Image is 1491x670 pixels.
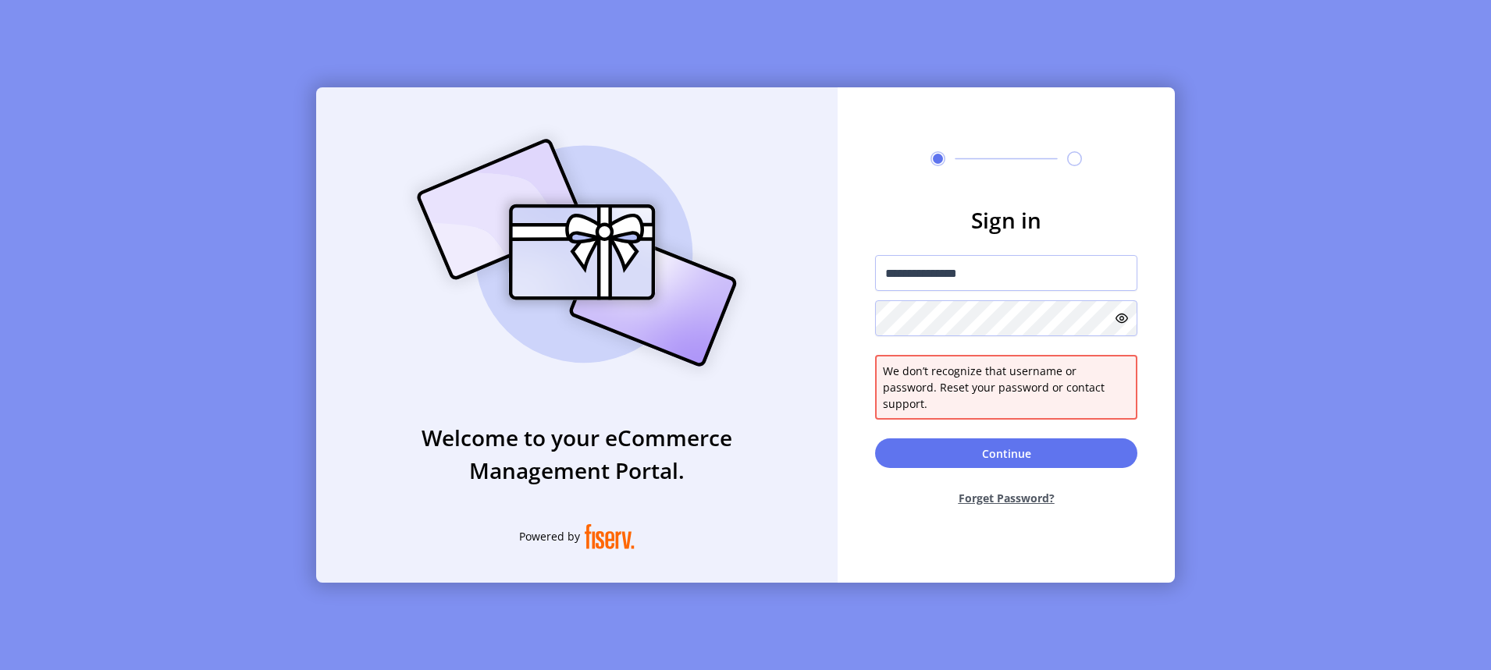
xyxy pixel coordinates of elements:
[875,438,1137,468] button: Continue
[883,363,1130,412] span: We don’t recognize that username or password. Reset your password or contact support.
[519,528,580,544] span: Powered by
[393,122,760,384] img: card_Illustration.svg
[875,477,1137,519] button: Forget Password?
[875,204,1137,236] h3: Sign in
[316,421,838,487] h3: Welcome to your eCommerce Management Portal.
